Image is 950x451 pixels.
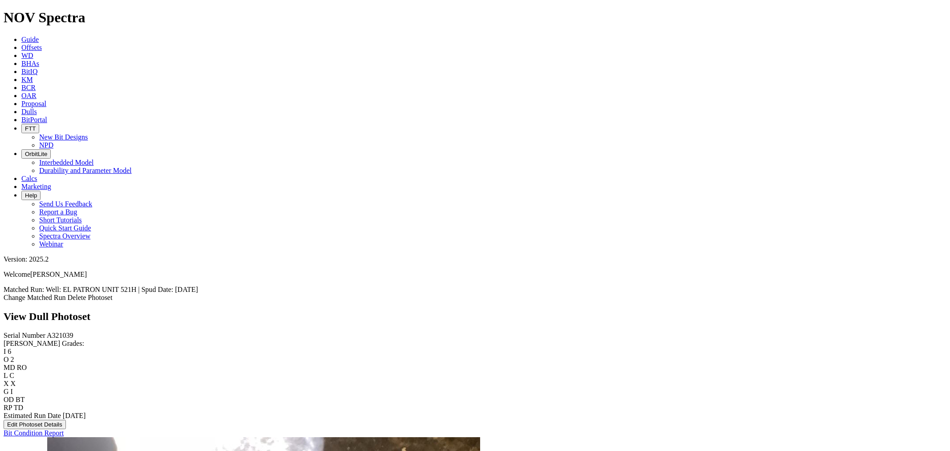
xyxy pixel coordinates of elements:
[68,294,113,301] a: Delete Photoset
[21,36,39,43] a: Guide
[4,348,6,355] label: I
[4,294,66,301] a: Change Matched Run
[63,412,86,419] span: [DATE]
[47,332,73,339] span: A321039
[21,92,37,99] a: OAR
[4,332,45,339] label: Serial Number
[39,232,90,240] a: Spectra Overview
[4,420,66,429] button: Edit Photoset Details
[21,124,39,133] button: FTT
[39,240,63,248] a: Webinar
[21,108,37,115] a: Dulls
[4,404,12,411] label: RP
[4,271,946,279] p: Welcome
[30,271,87,278] span: [PERSON_NAME]
[11,380,16,387] span: X
[21,175,37,182] a: Calcs
[39,208,77,216] a: Report a Bug
[39,141,53,149] a: NPD
[4,412,61,419] label: Estimated Run Date
[39,200,92,208] a: Send Us Feedback
[21,52,33,59] a: WD
[39,167,132,174] a: Durability and Parameter Model
[4,396,14,403] label: OD
[39,216,82,224] a: Short Tutorials
[21,84,36,91] a: BCR
[25,125,36,132] span: FTT
[21,116,47,123] a: BitPortal
[25,192,37,199] span: Help
[21,191,41,200] button: Help
[21,44,42,51] a: Offsets
[21,60,39,67] a: BHAs
[46,286,198,293] span: Well: EL PATRON UNIT 521H | Spud Date: [DATE]
[39,224,91,232] a: Quick Start Guide
[4,340,946,348] div: [PERSON_NAME] Grades:
[4,9,946,26] h1: NOV Spectra
[9,372,14,379] span: C
[4,255,946,263] div: Version: 2025.2
[4,388,9,395] label: G
[25,151,47,157] span: OrbitLite
[4,364,15,371] label: MD
[21,68,37,75] a: BitIQ
[17,364,27,371] span: RO
[21,183,51,190] a: Marketing
[16,396,24,403] span: BT
[11,356,14,363] span: 2
[39,159,94,166] a: Interbedded Model
[4,372,8,379] label: L
[39,133,88,141] a: New Bit Designs
[4,311,946,323] h2: View Dull Photoset
[11,388,13,395] span: I
[21,76,33,83] a: KM
[8,348,11,355] span: 6
[21,149,51,159] button: OrbitLite
[4,286,44,293] span: Matched Run:
[21,100,46,107] a: Proposal
[14,404,23,411] span: TD
[4,356,9,363] label: O
[4,380,9,387] label: X
[4,429,64,437] a: Bit Condition Report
